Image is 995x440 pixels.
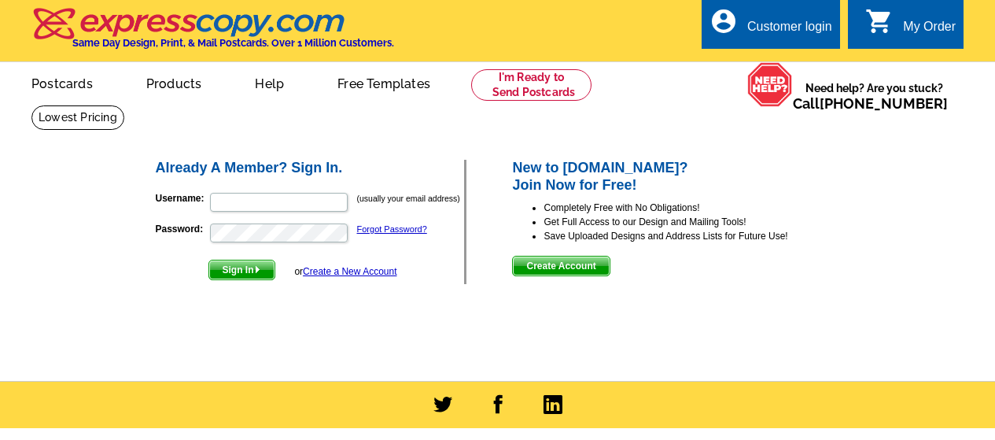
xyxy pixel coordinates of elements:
button: Create Account [512,256,610,276]
label: Username: [156,191,208,205]
a: Forgot Password? [357,224,427,234]
a: account_circle Customer login [709,17,832,37]
a: [PHONE_NUMBER] [820,95,948,112]
a: Postcards [6,64,118,101]
i: shopping_cart [865,7,894,35]
a: Same Day Design, Print, & Mail Postcards. Over 1 Million Customers. [31,19,394,49]
h2: Already A Member? Sign In. [156,160,465,177]
h4: Same Day Design, Print, & Mail Postcards. Over 1 Million Customers. [72,37,394,49]
a: Help [230,64,309,101]
a: Free Templates [312,64,455,101]
a: Products [121,64,227,101]
li: Get Full Access to our Design and Mailing Tools! [544,215,842,229]
small: (usually your email address) [357,194,460,203]
h2: New to [DOMAIN_NAME]? Join Now for Free! [512,160,842,194]
i: account_circle [709,7,738,35]
label: Password: [156,222,208,236]
a: shopping_cart My Order [865,17,956,37]
img: help [747,62,793,107]
img: button-next-arrow-white.png [254,266,261,273]
div: My Order [903,20,956,42]
li: Save Uploaded Designs and Address Lists for Future Use! [544,229,842,243]
div: Customer login [747,20,832,42]
span: Sign In [209,261,275,279]
iframe: LiveChat chat widget [774,390,995,440]
li: Completely Free with No Obligations! [544,201,842,215]
div: or [294,264,396,279]
span: Call [793,95,948,112]
span: Create Account [513,257,609,275]
button: Sign In [208,260,275,280]
a: Create a New Account [303,266,396,277]
span: Need help? Are you stuck? [793,80,956,112]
